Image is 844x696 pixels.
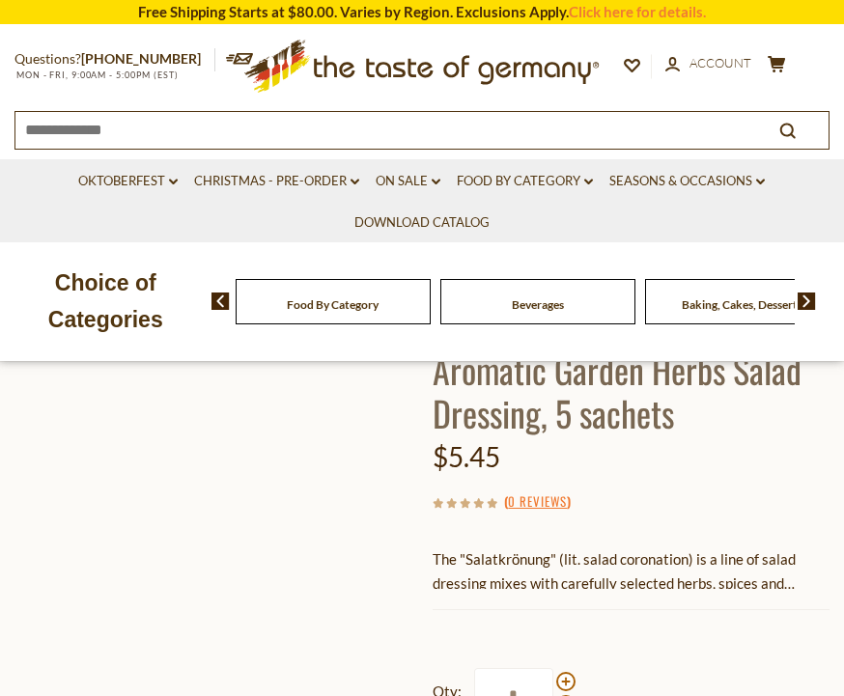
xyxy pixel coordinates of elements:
span: $5.45 [433,440,500,473]
a: Oktoberfest [78,171,178,192]
a: Christmas - PRE-ORDER [194,171,359,192]
span: ( ) [504,491,571,511]
a: [PHONE_NUMBER] [81,50,201,67]
a: Download Catalog [354,212,490,234]
p: Questions? [14,47,215,71]
span: Account [689,55,751,70]
a: Beverages [512,297,564,312]
a: Food By Category [457,171,593,192]
a: Baking, Cakes, Desserts [682,297,802,312]
p: The "Salatkrönung" (lit. salad coronation) is a line of salad dressing mixes with carefully selec... [433,547,830,596]
a: Account [665,53,751,74]
img: next arrow [798,292,816,310]
a: 0 Reviews [508,491,567,513]
span: MON - FRI, 9:00AM - 5:00PM (EST) [14,70,179,80]
img: previous arrow [211,292,230,310]
h1: Knorr "Salatkroenung" Aromatic Garden Herbs Salad Dressing, 5 sachets [433,304,830,434]
a: Food By Category [287,297,379,312]
a: Click here for details. [569,3,706,20]
a: Seasons & Occasions [609,171,765,192]
a: On Sale [376,171,440,192]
